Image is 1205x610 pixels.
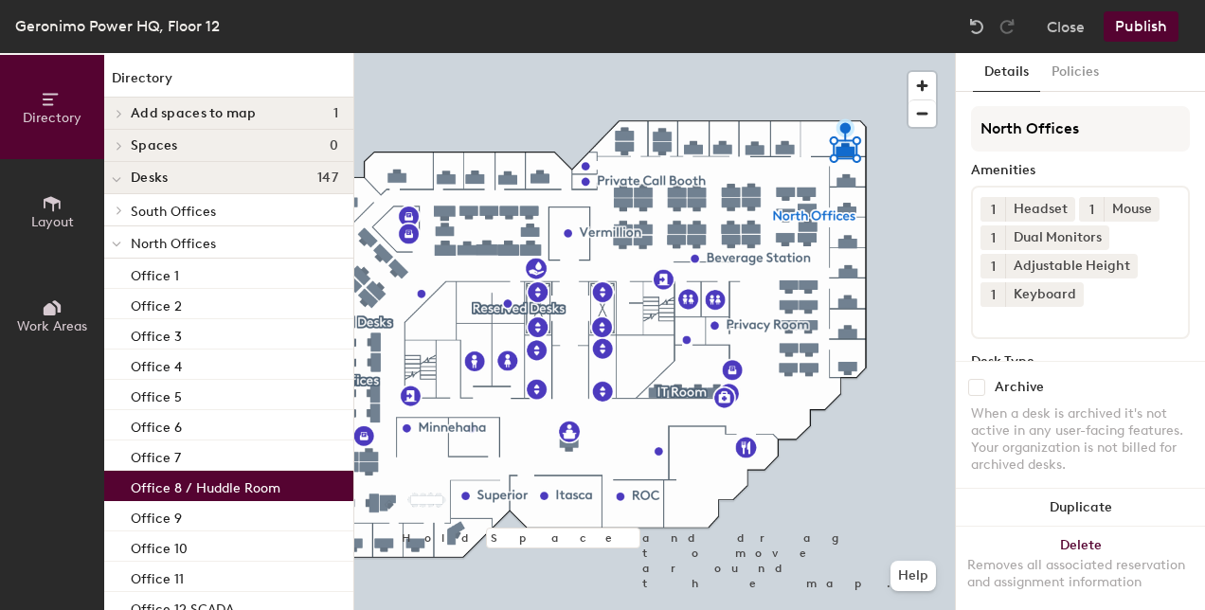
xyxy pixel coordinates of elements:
div: Amenities [971,163,1190,178]
img: Undo [967,17,986,36]
span: North Offices [131,236,216,252]
div: Keyboard [1005,282,1084,307]
div: Removes all associated reservation and assignment information [967,557,1194,591]
button: Close [1047,11,1085,42]
button: 1 [980,225,1005,250]
button: Details [973,53,1040,92]
p: Office 11 [131,565,184,587]
p: Office 5 [131,384,182,405]
span: 147 [317,170,338,186]
p: Office 6 [131,414,182,436]
p: Office 2 [131,293,182,314]
p: Office 7 [131,444,181,466]
img: Redo [998,17,1016,36]
span: Work Areas [17,318,87,334]
button: 1 [1079,197,1104,222]
button: 1 [980,197,1005,222]
span: Layout [31,214,74,230]
button: DeleteRemoves all associated reservation and assignment information [956,527,1205,610]
h1: Directory [104,68,353,98]
button: 1 [980,254,1005,278]
button: Help [890,561,936,591]
button: Duplicate [956,489,1205,527]
div: When a desk is archived it's not active in any user-facing features. Your organization is not bil... [971,405,1190,474]
div: Desk Type [971,354,1190,369]
p: Office 9 [131,505,182,527]
div: Dual Monitors [1005,225,1109,250]
div: Mouse [1104,197,1160,222]
div: Geronimo Power HQ, Floor 12 [15,14,220,38]
span: 1 [991,200,996,220]
span: 1 [333,106,338,121]
p: Office 10 [131,535,188,557]
p: Office 4 [131,353,182,375]
div: Archive [995,380,1044,395]
span: 1 [991,228,996,248]
span: Desks [131,170,168,186]
span: 1 [1089,200,1094,220]
button: Publish [1104,11,1178,42]
button: Policies [1040,53,1110,92]
p: Office 3 [131,323,182,345]
button: 1 [980,282,1005,307]
span: Spaces [131,138,178,153]
span: 1 [991,257,996,277]
p: Office 1 [131,262,179,284]
span: Add spaces to map [131,106,257,121]
div: Adjustable Height [1005,254,1138,278]
div: Headset [1005,197,1075,222]
span: 0 [330,138,338,153]
span: Directory [23,110,81,126]
span: 1 [991,285,996,305]
p: Office 8 / Huddle Room [131,475,280,496]
span: South Offices [131,204,216,220]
